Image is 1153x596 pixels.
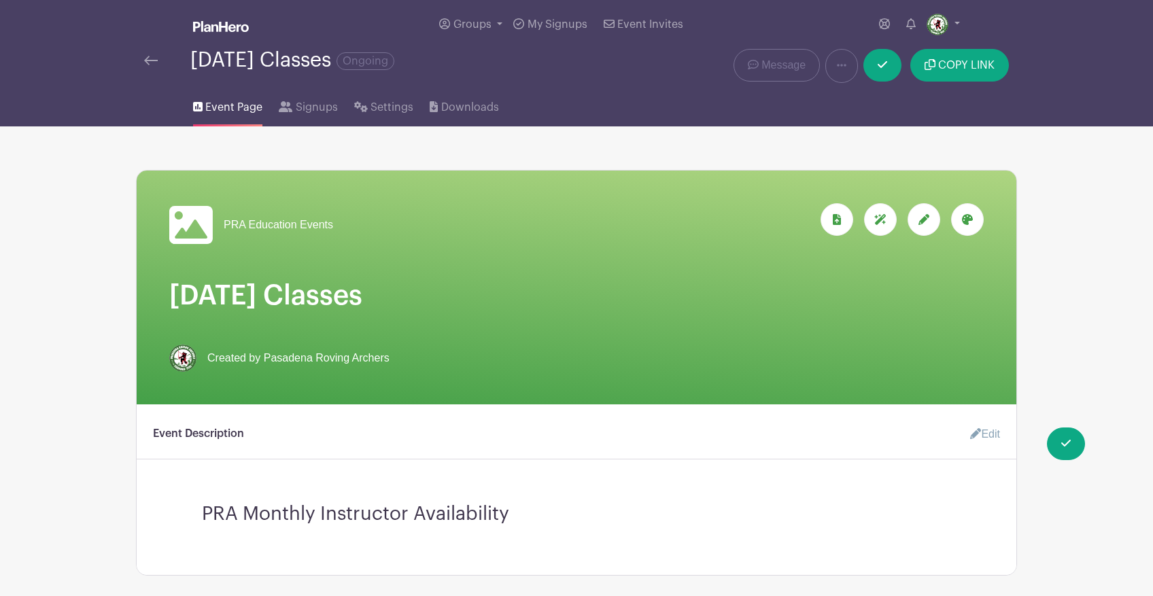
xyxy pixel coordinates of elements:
span: Downloads [441,99,499,116]
a: Settings [354,83,413,126]
span: Message [761,57,806,73]
img: 66f2d46b4c10d30b091a0621_Mask%20group.png [927,14,948,35]
button: COPY LINK [910,49,1009,82]
span: COPY LINK [938,60,995,71]
span: Signups [296,99,338,116]
img: 66f2d46b4c10d30b091a0621_Mask%20group.png [169,345,196,372]
h1: [DATE] Classes [169,279,984,312]
span: Event Invites [617,19,683,30]
a: Event Page [193,83,262,126]
span: My Signups [528,19,587,30]
a: Downloads [430,83,498,126]
h3: PRA Monthly Instructor Availability [202,492,951,526]
span: Ongoing [337,52,394,70]
div: [DATE] Classes [190,49,394,71]
img: back-arrow-29a5d9b10d5bd6ae65dc969a981735edf675c4d7a1fe02e03b50dbd4ba3cdb55.svg [144,56,158,65]
span: Event Page [205,99,262,116]
span: Created by Pasadena Roving Archers [207,350,390,366]
a: Signups [279,83,337,126]
span: PRA Education Events [224,217,333,233]
span: Settings [371,99,413,116]
span: Groups [453,19,492,30]
img: logo_white-6c42ec7e38ccf1d336a20a19083b03d10ae64f83f12c07503d8b9e83406b4c7d.svg [193,21,249,32]
h6: Event Description [153,427,244,440]
a: Edit [959,421,1000,448]
a: Message [734,49,820,82]
a: PRA Education Events [169,203,333,247]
